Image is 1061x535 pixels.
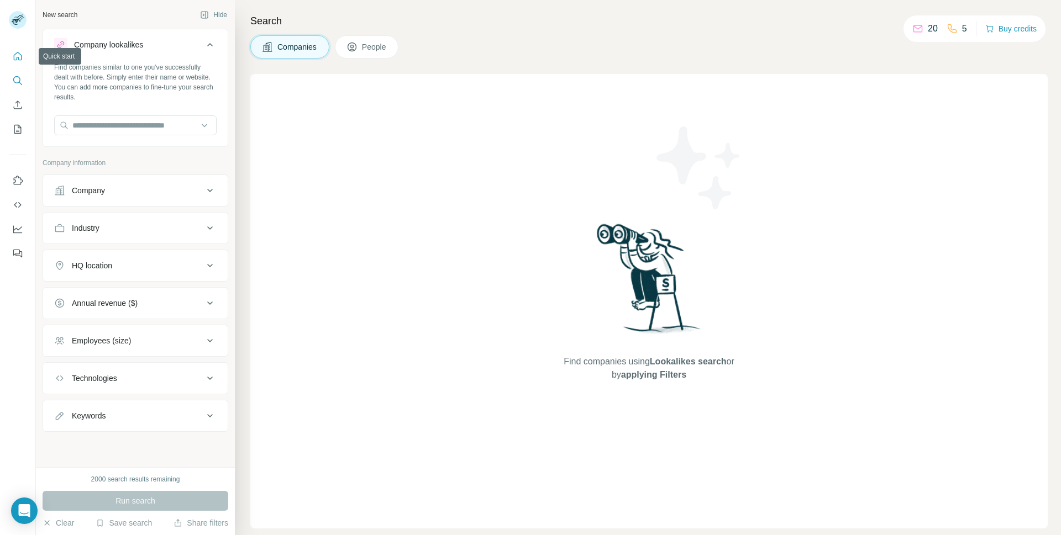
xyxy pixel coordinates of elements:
[43,327,228,354] button: Employees (size)
[43,365,228,391] button: Technologies
[11,497,38,524] div: Open Intercom Messenger
[174,517,228,528] button: Share filters
[650,357,727,366] span: Lookalikes search
[74,39,143,50] div: Company lookalikes
[96,517,152,528] button: Save search
[91,474,180,484] div: 2000 search results remaining
[43,177,228,204] button: Company
[9,195,27,215] button: Use Surfe API
[72,410,106,421] div: Keywords
[9,119,27,139] button: My lists
[43,158,228,168] p: Company information
[592,221,707,344] img: Surfe Illustration - Woman searching with binoculars
[72,373,117,384] div: Technologies
[9,46,27,66] button: Quick start
[9,219,27,239] button: Dashboard
[43,215,228,241] button: Industry
[9,171,27,190] button: Use Surfe on LinkedIn
[43,31,228,62] button: Company lookalikes
[54,62,217,102] div: Find companies similar to one you've successfully dealt with before. Simply enter their name or w...
[9,95,27,115] button: Enrich CSV
[649,118,749,218] img: Surfe Illustration - Stars
[43,10,77,20] div: New search
[72,185,105,196] div: Company
[9,71,27,91] button: Search
[43,517,74,528] button: Clear
[250,13,1048,29] h4: Search
[277,41,318,52] span: Companies
[72,223,99,234] div: Industry
[962,22,967,35] p: 5
[362,41,387,52] span: People
[928,22,938,35] p: 20
[985,21,1037,36] button: Buy credits
[43,402,228,429] button: Keywords
[621,370,686,379] span: applying Filters
[72,298,138,309] div: Annual revenue ($)
[192,7,235,23] button: Hide
[72,260,112,271] div: HQ location
[9,243,27,263] button: Feedback
[560,355,737,382] span: Find companies using or by
[43,252,228,279] button: HQ location
[72,335,131,346] div: Employees (size)
[43,290,228,316] button: Annual revenue ($)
